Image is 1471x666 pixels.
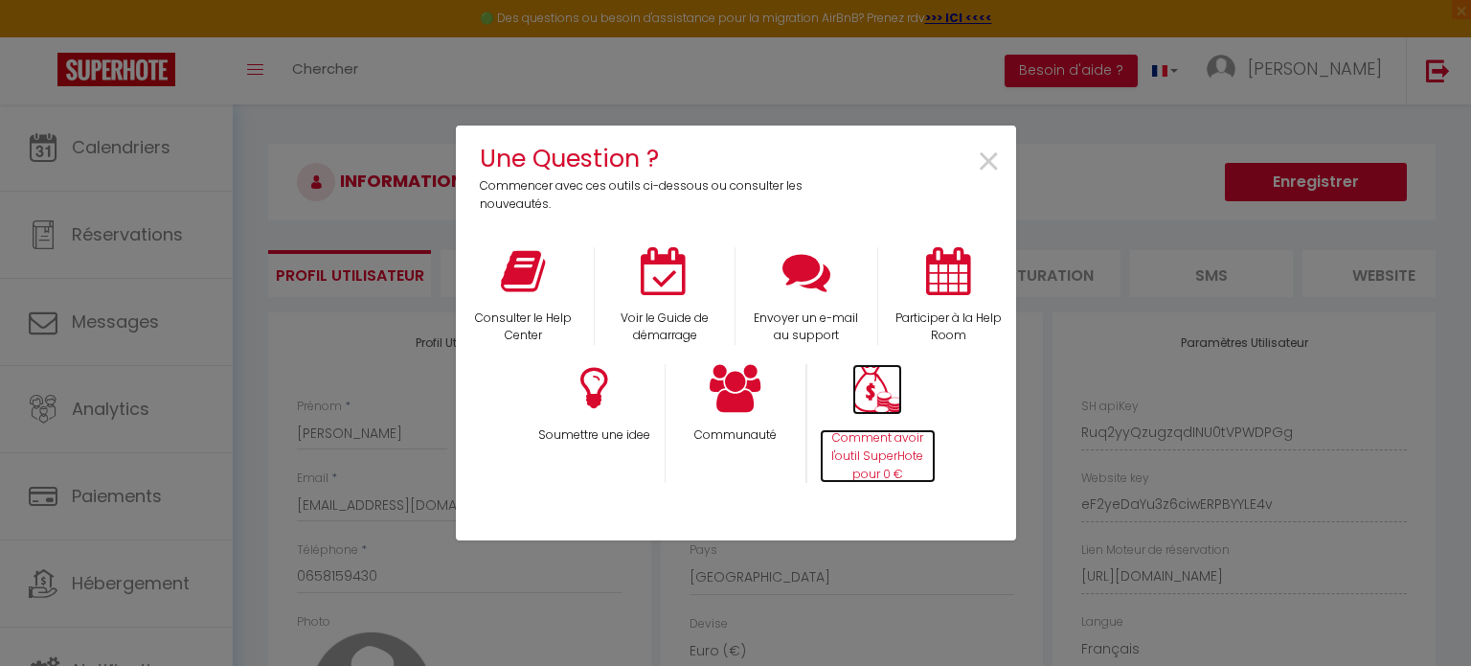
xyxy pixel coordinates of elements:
[480,177,816,214] p: Commencer avec ces outils ci-dessous ou consulter les nouveautés.
[607,310,722,346] p: Voir le Guide de démarrage
[535,426,652,445] p: Soumettre une idee
[891,310,1007,346] p: Participer à la Help Room
[976,132,1002,193] span: ×
[852,364,902,415] img: Money bag
[480,140,816,177] h4: Une Question ?
[748,310,865,346] p: Envoyer un e-mail au support
[976,141,1002,184] button: Close
[678,426,793,445] p: Communauté
[465,310,582,346] p: Consulter le Help Center
[820,429,936,484] p: Comment avoir l'outil SuperHote pour 0 €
